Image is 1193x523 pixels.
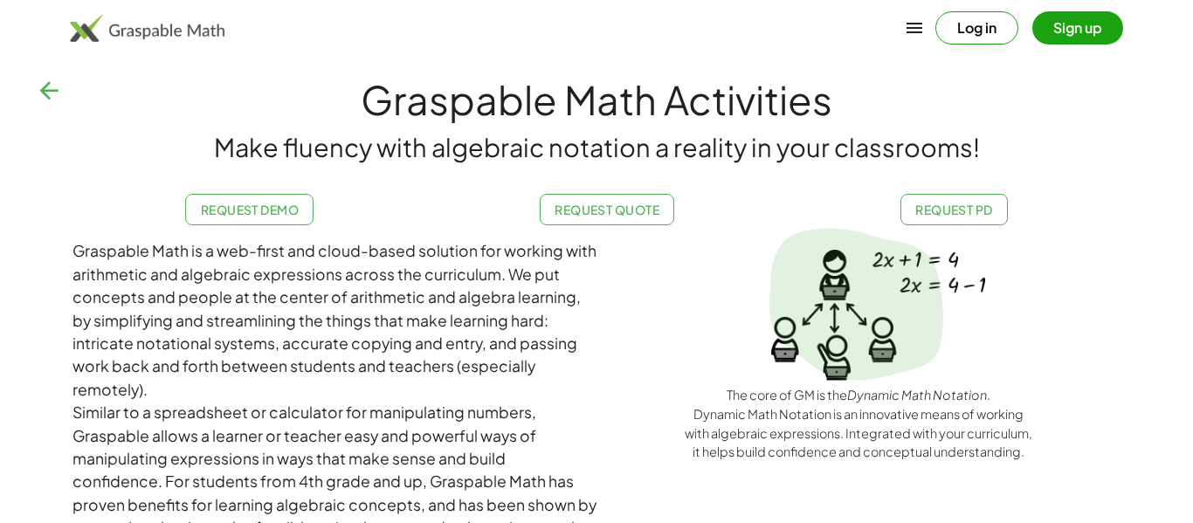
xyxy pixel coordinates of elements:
[935,11,1018,45] button: Log in
[847,387,987,403] em: Dynamic Math Notation
[684,386,1033,461] div: The core of GM is the . Dynamic Math Notation is an innovative means of working with algebraic ex...
[72,239,596,401] div: Graspable Math is a web-first and cloud-based solution for working with arithmetic and algebraic ...
[769,228,943,381] img: Spotlight
[915,202,993,217] span: Request PD
[200,202,299,217] span: Request Demo
[540,194,675,225] a: Request Quote
[185,194,314,225] a: Request Demo
[555,202,660,217] span: Request Quote
[1032,11,1123,45] button: Sign up
[900,194,1008,225] a: Request PD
